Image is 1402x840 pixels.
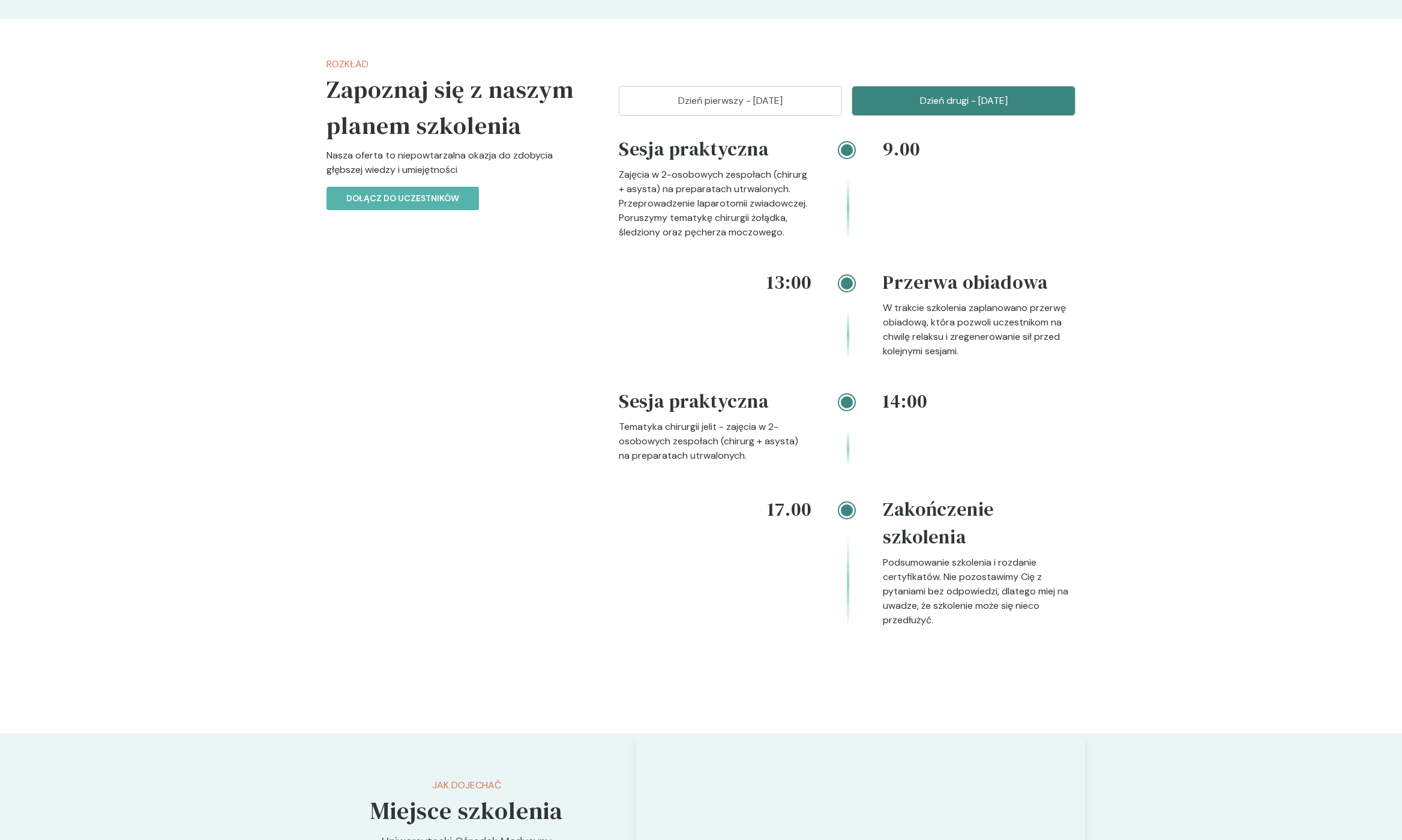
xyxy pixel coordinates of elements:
h4: 13:00 [619,268,811,296]
button: Dzień drugi - [DATE] [852,86,1076,116]
p: Dołącz do uczestników [346,192,459,205]
p: Podsumowanie szkolenia i rozdanie certyfikatów. Nie pozostawimy Cię z pytaniami bez odpowiedzi, d... [883,555,1076,627]
p: Nasza oferta to niepowtarzalna okazja do zdobycia głębszej wiedzy i umiejętności [326,148,580,187]
p: Jak dojechać [341,778,592,793]
h4: Sesja praktyczna [619,387,811,420]
p: W trakcie szkolenia zaplanowano przerwę obiadową, która pozwoli uczestnikom na chwilę relaksu i z... [883,301,1076,358]
p: Dzień pierwszy - [DATE] [634,94,828,108]
h4: Sesja praktyczna [619,135,811,168]
h4: 9.00 [883,135,1076,163]
button: Dołącz do uczestników [326,187,479,210]
p: Rozkład [326,57,580,71]
p: Dzień drugi - [DATE] [867,94,1061,108]
p: Zajęcia w 2-osobowych zespołach (chirurg + asysta) na preparatach utrwalonych. [619,168,811,196]
h4: Przerwa obiadowa [883,268,1076,301]
h4: 14:00 [883,387,1076,415]
h5: Zapoznaj się z naszym planem szkolenia [326,71,580,144]
a: Dołącz do uczestników [326,192,479,204]
h5: Miejsce szkolenia [341,793,592,829]
button: Dzień pierwszy - [DATE] [619,86,843,116]
h4: Zakończenie szkolenia [883,495,1076,555]
h4: 17.00 [619,495,811,523]
p: Przeprowadzenie laparotomii zwiadowczej. Poruszymy tematykę chirurgii żołądka, śledziony oraz pęc... [619,196,811,240]
p: Tematyka chirurgii jelit - zajęcia w 2-osobowych zespołach (chirurg + asysta) na preparatach utrw... [619,420,811,463]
